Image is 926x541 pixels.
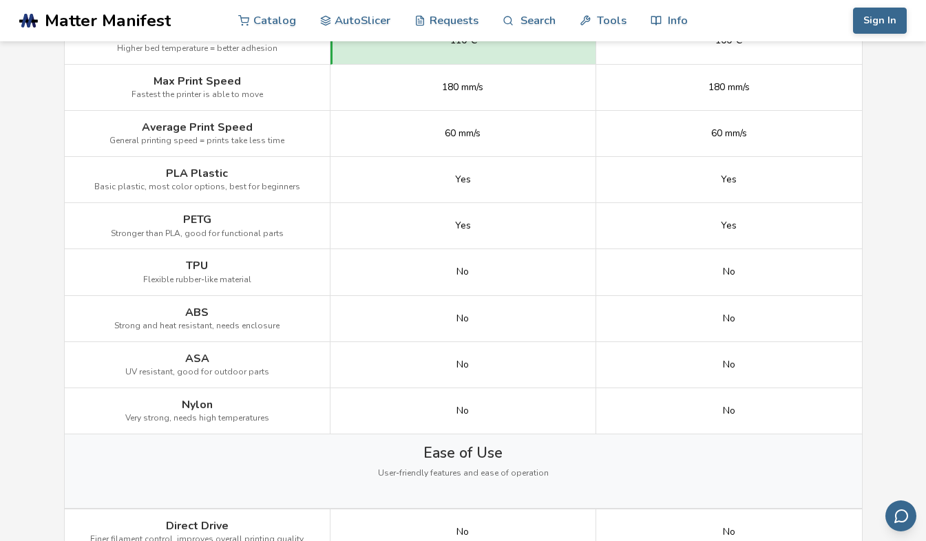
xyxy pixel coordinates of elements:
[721,174,737,185] span: Yes
[711,128,747,139] span: 60 mm/s
[166,167,228,180] span: PLA Plastic
[423,445,503,461] span: Ease of Use
[450,35,477,46] span: 110°C
[154,75,241,87] span: Max Print Speed
[142,121,253,134] span: Average Print Speed
[114,321,280,331] span: Strong and heat resistant, needs enclosure
[131,90,263,100] span: Fastest the printer is able to move
[885,500,916,531] button: Send feedback via email
[853,8,907,34] button: Sign In
[708,82,750,93] span: 180 mm/s
[182,399,213,411] span: Nylon
[723,405,735,416] span: No
[456,527,469,538] span: No
[723,266,735,277] span: No
[111,229,284,239] span: Stronger than PLA, good for functional parts
[143,275,251,285] span: Flexible rubber-like material
[723,313,735,324] span: No
[125,368,269,377] span: UV resistant, good for outdoor parts
[456,313,469,324] span: No
[455,220,471,231] span: Yes
[445,128,481,139] span: 60 mm/s
[456,405,469,416] span: No
[109,136,284,146] span: General printing speed = prints take less time
[378,469,549,478] span: User-friendly features and ease of operation
[185,306,209,319] span: ABS
[721,220,737,231] span: Yes
[185,352,209,365] span: ASA
[94,182,300,192] span: Basic plastic, most color options, best for beginners
[456,266,469,277] span: No
[723,527,735,538] span: No
[186,259,208,272] span: TPU
[442,82,483,93] span: 180 mm/s
[455,174,471,185] span: Yes
[45,11,171,30] span: Matter Manifest
[715,35,742,46] span: 100°C
[456,359,469,370] span: No
[117,44,277,54] span: Higher bed temperature = better adhesion
[723,359,735,370] span: No
[183,213,211,226] span: PETG
[125,414,269,423] span: Very strong, needs high temperatures
[166,520,229,532] span: Direct Drive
